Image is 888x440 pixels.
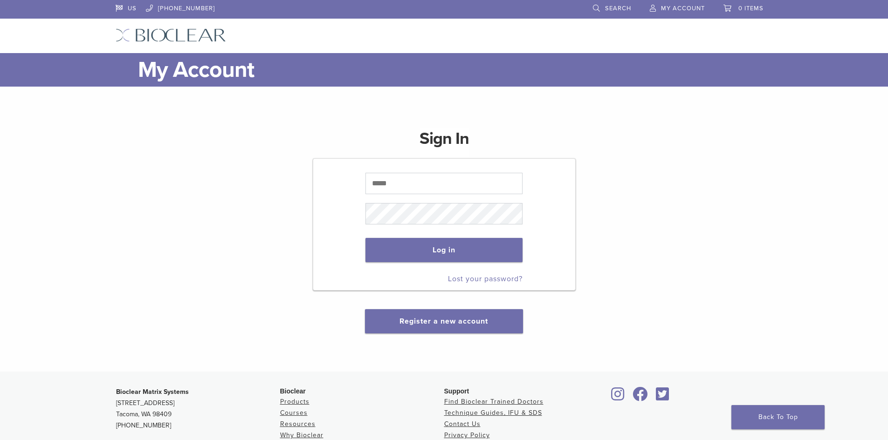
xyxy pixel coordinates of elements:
p: [STREET_ADDRESS] Tacoma, WA 98409 [PHONE_NUMBER] [116,386,280,431]
span: 0 items [738,5,764,12]
a: Privacy Policy [444,431,490,439]
strong: Bioclear Matrix Systems [116,388,189,396]
span: My Account [661,5,705,12]
a: Bioclear [630,393,651,402]
span: Bioclear [280,387,306,395]
a: Why Bioclear [280,431,324,439]
h1: Sign In [420,128,469,157]
a: Resources [280,420,316,428]
a: Register a new account [399,317,488,326]
a: Bioclear [653,393,673,402]
a: Contact Us [444,420,481,428]
h1: My Account [138,53,773,87]
a: Products [280,398,310,406]
a: Lost your password? [448,274,523,284]
a: Back To Top [731,405,825,429]
button: Register a new account [365,309,523,333]
img: Bioclear [116,28,226,42]
a: Courses [280,409,308,417]
span: Support [444,387,469,395]
a: Technique Guides, IFU & SDS [444,409,542,417]
button: Log in [365,238,523,262]
a: Find Bioclear Trained Doctors [444,398,544,406]
a: Bioclear [608,393,628,402]
span: Search [605,5,631,12]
